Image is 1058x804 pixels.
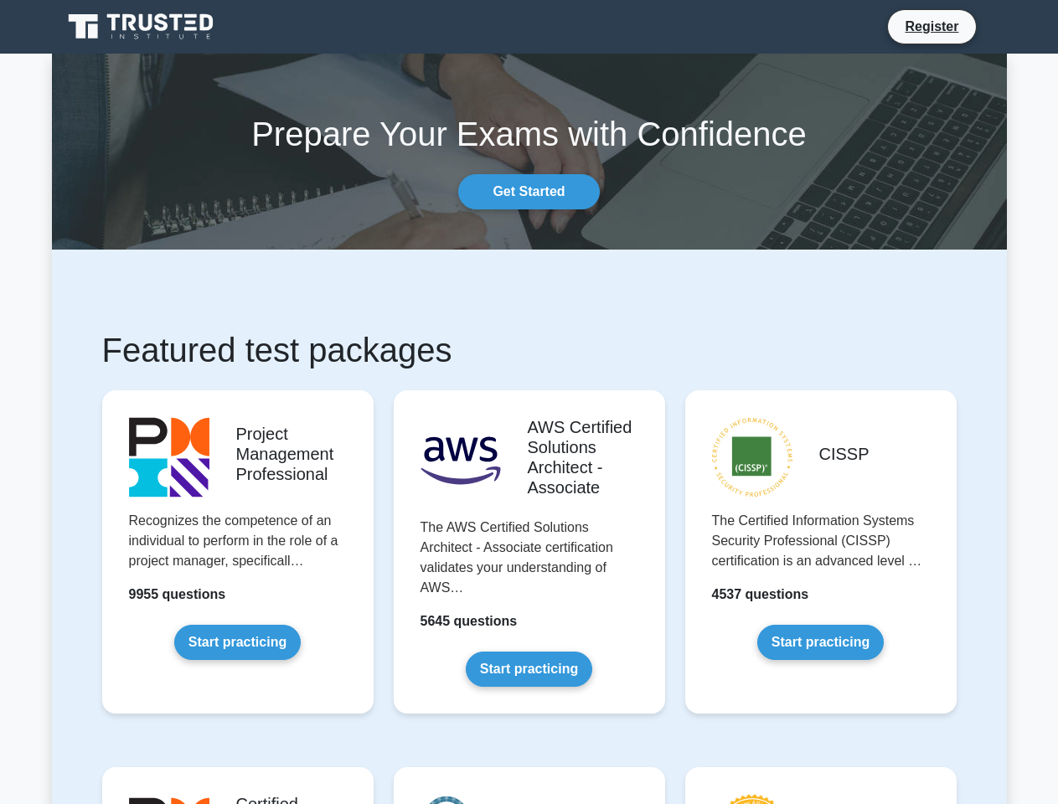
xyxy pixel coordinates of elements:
a: Register [895,16,968,37]
a: Start practicing [466,652,592,687]
a: Get Started [458,174,599,209]
h1: Featured test packages [102,330,957,370]
a: Start practicing [174,625,301,660]
h1: Prepare Your Exams with Confidence [52,114,1007,154]
a: Start practicing [757,625,884,660]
